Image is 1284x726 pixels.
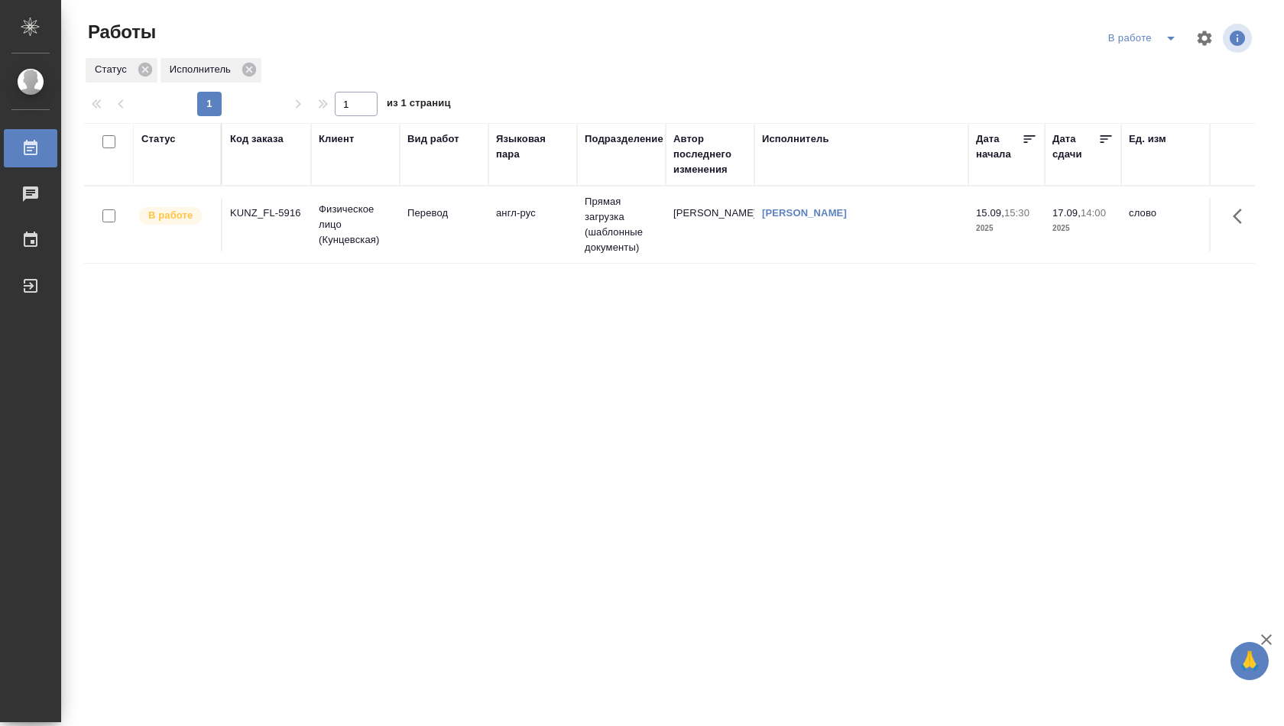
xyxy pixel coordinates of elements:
div: KUNZ_FL-5916 [230,206,303,221]
div: Код заказа [230,131,284,147]
p: 14:00 [1081,207,1106,219]
td: [PERSON_NAME] [666,198,754,251]
p: Исполнитель [170,62,236,77]
div: Автор последнего изменения [673,131,747,177]
div: Дата начала [976,131,1022,162]
div: Статус [86,58,157,83]
td: англ-рус [488,198,577,251]
p: 17.09, [1052,207,1081,219]
p: Перевод [407,206,481,221]
p: 15:30 [1004,207,1029,219]
span: Настроить таблицу [1186,20,1223,57]
div: Языковая пара [496,131,569,162]
div: Статус [141,131,176,147]
div: Подразделение [585,131,663,147]
p: Статус [95,62,132,77]
p: Физическое лицо (Кунцевская) [319,202,392,248]
p: 2025 [976,221,1037,236]
td: Прямая загрузка (шаблонные документы) [577,186,666,263]
div: Дата сдачи [1052,131,1098,162]
p: 15.09, [976,207,1004,219]
span: Посмотреть информацию [1223,24,1255,53]
span: 🙏 [1237,645,1263,677]
div: Ед. изм [1129,131,1166,147]
div: Вид работ [407,131,459,147]
div: Клиент [319,131,354,147]
p: 2025 [1052,221,1114,236]
button: Здесь прячутся важные кнопки [1224,198,1260,235]
td: слово [1121,198,1210,251]
span: Работы [84,20,156,44]
button: 🙏 [1230,642,1269,680]
div: Исполнитель выполняет работу [138,206,213,226]
div: Исполнитель [762,131,829,147]
p: В работе [148,208,193,223]
span: из 1 страниц [387,94,451,116]
a: [PERSON_NAME] [762,207,847,219]
div: split button [1104,26,1186,50]
div: Исполнитель [160,58,261,83]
